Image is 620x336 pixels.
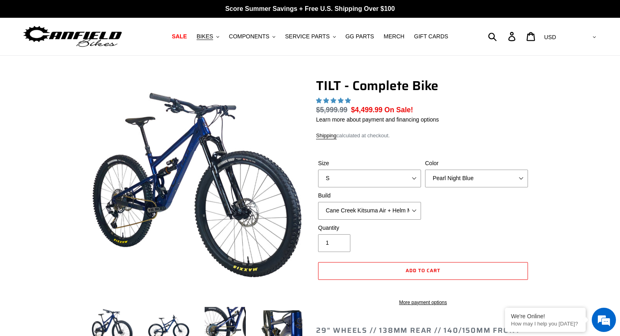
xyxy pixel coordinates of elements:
[318,299,528,306] a: More payment options
[316,132,337,139] a: Shipping
[414,33,448,40] span: GIFT CARDS
[380,31,408,42] a: MERCH
[172,33,187,40] span: SALE
[511,321,580,327] p: How may I help you today?
[425,159,528,168] label: Color
[168,31,191,42] a: SALE
[285,33,329,40] span: SERVICE PARTS
[229,33,269,40] span: COMPONENTS
[410,31,452,42] a: GIFT CARDS
[384,105,413,115] span: On Sale!
[341,31,378,42] a: GG PARTS
[316,106,348,114] s: $5,999.99
[492,27,513,45] input: Search
[351,106,383,114] span: $4,499.99
[225,31,279,42] button: COMPONENTS
[318,159,421,168] label: Size
[316,78,530,93] h1: TILT - Complete Bike
[318,224,421,232] label: Quantity
[92,80,302,290] img: TILT - Complete Bike
[318,191,421,200] label: Build
[281,31,339,42] button: SERVICE PARTS
[384,33,404,40] span: MERCH
[346,33,374,40] span: GG PARTS
[316,326,530,335] h2: 29" Wheels // 138mm Rear // 140/150mm Front
[406,267,440,274] span: Add to cart
[511,313,580,319] div: We're Online!
[22,24,123,49] img: Canfield Bikes
[316,132,530,140] div: calculated at checkout.
[193,31,223,42] button: BIKES
[318,262,528,280] button: Add to cart
[316,97,352,104] span: 5.00 stars
[316,116,439,123] a: Learn more about payment and financing options
[197,33,213,40] span: BIKES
